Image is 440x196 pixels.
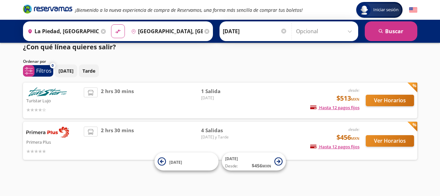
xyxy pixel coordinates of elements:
p: Ordenar por [23,59,46,64]
span: $456 [336,133,359,142]
span: Desde: [225,163,238,169]
button: Buscar [365,21,417,41]
span: Iniciar sesión [371,7,401,13]
p: Filtros [36,67,52,75]
button: [DATE]Desde:$456MXN [222,153,286,171]
em: ¡Bienvenido a la nueva experiencia de compra de Reservamos, una forma más sencilla de comprar tus... [75,7,303,13]
p: [DATE] [58,67,74,74]
em: desde: [348,87,359,93]
span: [DATE] [225,156,238,161]
span: 2 hrs 30 mins [101,87,134,113]
span: 2 hrs 30 mins [101,127,134,155]
small: MXN [351,97,359,102]
span: $513 [336,93,359,103]
button: Tarde [79,64,99,77]
p: ¿Con qué línea quieres salir? [23,42,116,52]
span: [DATE] [169,159,182,165]
input: Buscar Destino [128,23,203,39]
p: Turistar Lujo [26,96,81,104]
button: [DATE] [55,64,77,77]
span: Hasta 12 pagos fijos [310,105,359,110]
p: Tarde [82,67,95,74]
span: 1 Salida [201,87,247,95]
button: [DATE] [154,153,219,171]
button: Ver Horarios [366,95,414,106]
p: Primera Plus [26,138,81,146]
span: [DATE] [201,95,247,101]
i: Brand Logo [23,4,72,14]
span: [DATE] y Tarde [201,134,247,140]
button: 0Filtros [23,65,53,77]
span: Hasta 12 pagos fijos [310,144,359,150]
a: Brand Logo [23,4,72,16]
button: English [409,6,417,14]
span: 4 Salidas [201,127,247,134]
img: Primera Plus [26,127,69,138]
small: MXN [262,163,271,168]
img: Turistar Lujo [26,87,69,96]
span: $ 456 [252,162,271,169]
input: Elegir Fecha [223,23,287,39]
input: Buscar Origen [25,23,99,39]
input: Opcional [296,23,355,39]
button: Ver Horarios [366,135,414,147]
small: MXN [351,136,359,141]
em: desde: [348,127,359,132]
span: 0 [52,63,54,68]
